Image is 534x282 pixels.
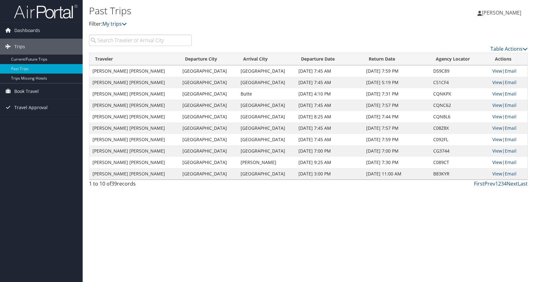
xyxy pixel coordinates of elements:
td: [DATE] 7:30 PM [363,157,430,168]
span: Dashboards [14,23,40,38]
td: [DATE] 3:00 PM [295,168,363,180]
td: CQN8L6 [430,111,489,122]
a: Prev [484,180,495,187]
td: [GEOGRAPHIC_DATA] [179,65,237,77]
td: D59C89 [430,65,489,77]
td: | [489,122,527,134]
td: C08Z8X [430,122,489,134]
a: 3 [501,180,504,187]
a: Email [505,79,517,85]
td: [DATE] 7:44 PM [363,111,430,122]
td: [GEOGRAPHIC_DATA] [179,77,237,88]
td: [PERSON_NAME] [237,157,296,168]
a: Email [505,102,517,108]
td: [DATE] 7:45 AM [295,100,363,111]
a: Email [505,159,517,165]
a: First [474,180,484,187]
td: | [489,100,527,111]
span: Book Travel [14,83,39,99]
a: Email [505,91,517,97]
td: [PERSON_NAME] [PERSON_NAME] [89,88,179,100]
a: View [492,102,502,108]
a: View [492,148,502,154]
img: airportal-logo.png [14,4,78,19]
td: | [489,88,527,100]
td: [DATE] 7:59 PM [363,134,430,145]
td: [GEOGRAPHIC_DATA] [179,134,237,145]
input: Search Traveler or Arrival City [89,35,192,46]
a: My trips [102,20,127,27]
a: Email [505,148,517,154]
td: [DATE] 4:10 PM [295,88,363,100]
th: Arrival City: activate to sort column ascending [237,53,296,65]
a: Last [518,180,528,187]
th: Return Date: activate to sort column ascending [363,53,430,65]
a: Email [505,68,517,74]
td: [PERSON_NAME] [PERSON_NAME] [89,111,179,122]
td: [DATE] 7:00 PM [363,145,430,157]
td: [GEOGRAPHIC_DATA] [179,145,237,157]
h1: Past Trips [89,4,381,17]
td: [GEOGRAPHIC_DATA] [237,122,296,134]
td: CG3744 [430,145,489,157]
td: CQNKPX [430,88,489,100]
td: [GEOGRAPHIC_DATA] [237,134,296,145]
a: View [492,91,502,97]
a: View [492,68,502,74]
td: | [489,168,527,180]
td: [PERSON_NAME] [PERSON_NAME] [89,77,179,88]
td: [DATE] 7:45 AM [295,65,363,77]
td: | [489,134,527,145]
td: [DATE] 9:25 AM [295,157,363,168]
span: 39 [111,180,117,187]
td: [GEOGRAPHIC_DATA] [179,122,237,134]
td: [GEOGRAPHIC_DATA] [237,145,296,157]
a: Email [505,114,517,120]
td: CQNC62 [430,100,489,111]
td: [DATE] 11:00 AM [363,168,430,180]
a: Email [505,171,517,177]
td: B83KYR [430,168,489,180]
span: [PERSON_NAME] [482,9,521,16]
th: Agency Locator: activate to sort column ascending [430,53,489,65]
td: [DATE] 5:19 PM [363,77,430,88]
a: View [492,79,502,85]
td: [PERSON_NAME] [PERSON_NAME] [89,157,179,168]
a: 2 [498,180,501,187]
td: [GEOGRAPHIC_DATA] [237,168,296,180]
td: | [489,77,527,88]
a: View [492,171,502,177]
td: CS1CF4 [430,77,489,88]
td: [GEOGRAPHIC_DATA] [237,65,296,77]
td: [DATE] 7:00 PM [295,145,363,157]
td: [DATE] 7:31 PM [363,88,430,100]
td: [DATE] 7:57 PM [363,122,430,134]
td: [DATE] 7:57 PM [363,100,430,111]
th: Departure Date: activate to sort column ascending [295,53,363,65]
a: Table Actions [490,45,528,52]
td: [PERSON_NAME] [PERSON_NAME] [89,145,179,157]
a: Email [505,125,517,131]
td: C089CT [430,157,489,168]
th: Traveler: activate to sort column ascending [89,53,179,65]
td: [PERSON_NAME] [PERSON_NAME] [89,122,179,134]
div: 1 to 10 of records [89,180,192,191]
a: 4 [504,180,507,187]
td: [GEOGRAPHIC_DATA] [237,100,296,111]
td: [PERSON_NAME] [PERSON_NAME] [89,65,179,77]
td: [DATE] 7:59 PM [363,65,430,77]
td: [GEOGRAPHIC_DATA] [237,111,296,122]
td: [GEOGRAPHIC_DATA] [179,88,237,100]
td: [PERSON_NAME] [PERSON_NAME] [89,100,179,111]
span: Trips [14,39,25,55]
th: Departure City: activate to sort column ascending [179,53,237,65]
th: Actions [489,53,527,65]
a: View [492,136,502,142]
span: Travel Approval [14,100,48,115]
a: View [492,114,502,120]
td: [DATE] 7:45 AM [295,134,363,145]
td: [PERSON_NAME] [PERSON_NAME] [89,168,179,180]
td: [PERSON_NAME] [PERSON_NAME] [89,134,179,145]
p: Filter: [89,20,381,28]
td: [DATE] 7:45 AM [295,122,363,134]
